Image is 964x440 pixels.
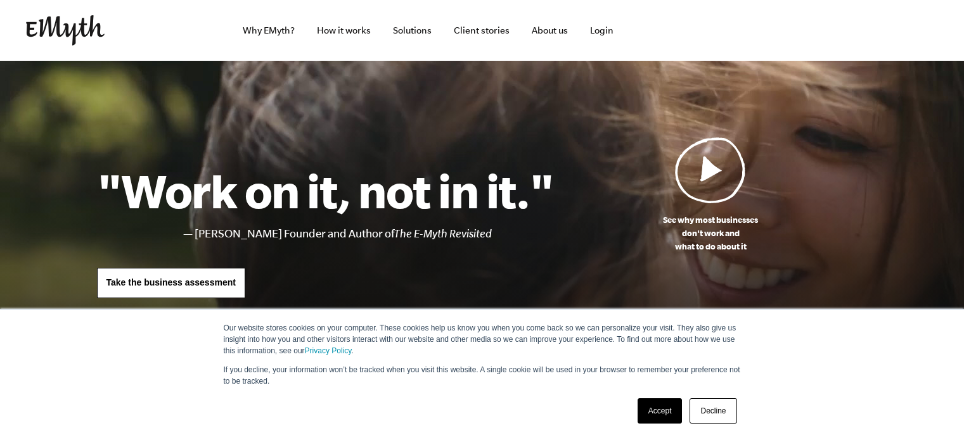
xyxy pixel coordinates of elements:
[224,322,741,356] p: Our website stores cookies on your computer. These cookies help us know you when you come back so...
[26,15,105,46] img: EMyth
[97,163,554,218] h1: "Work on it, not in it."
[690,398,736,424] a: Decline
[666,16,799,44] iframe: Embedded CTA
[638,398,683,424] a: Accept
[106,277,236,287] span: Take the business assessment
[97,268,245,298] a: Take the business assessment
[195,225,554,243] li: [PERSON_NAME] Founder and Author of
[394,227,492,240] i: The E-Myth Revisited
[806,16,939,44] iframe: Embedded CTA
[305,346,352,355] a: Privacy Policy
[554,137,868,253] a: See why most businessesdon't work andwhat to do about it
[224,364,741,387] p: If you decline, your information won’t be tracked when you visit this website. A single cookie wi...
[554,213,868,253] p: See why most businesses don't work and what to do about it
[675,137,746,203] img: Play Video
